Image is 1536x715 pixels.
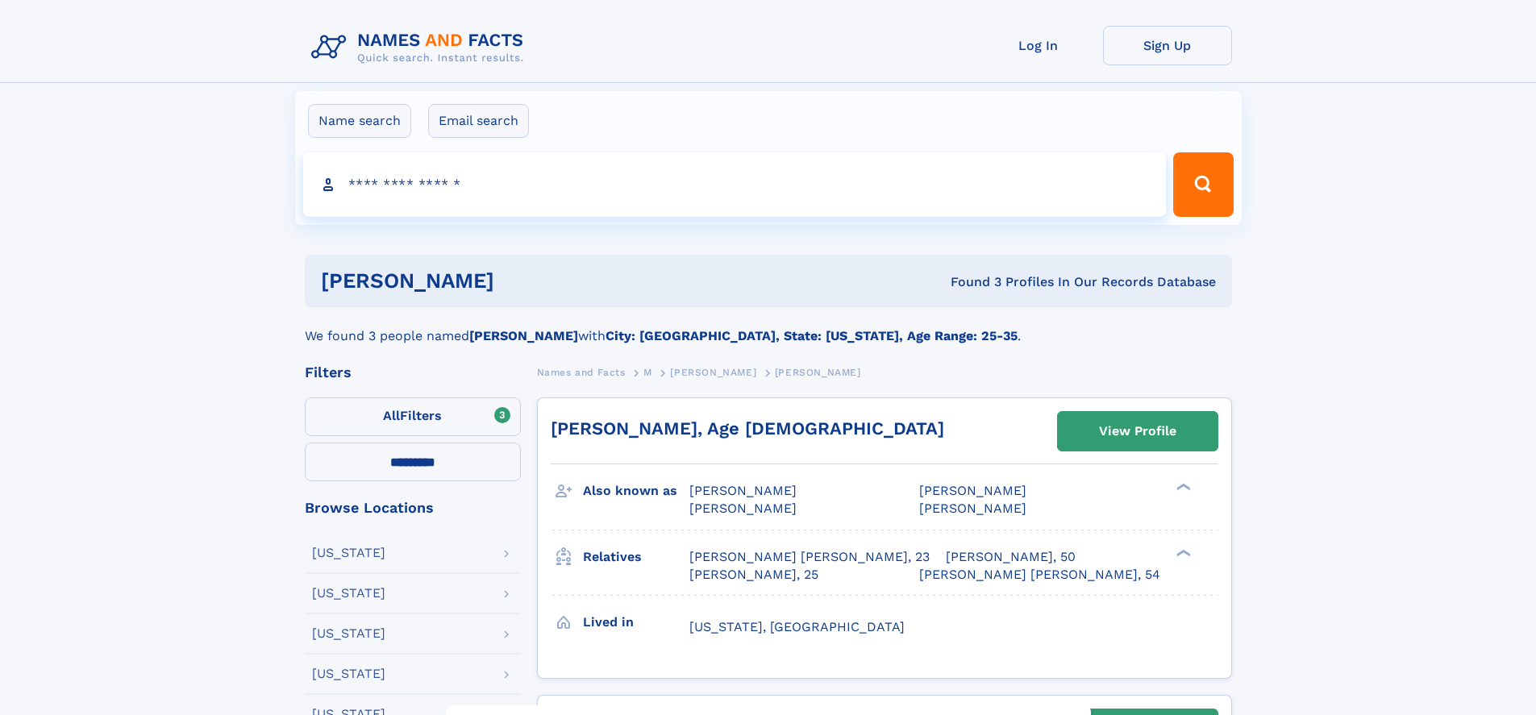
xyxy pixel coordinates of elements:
div: View Profile [1099,413,1176,450]
div: Browse Locations [305,501,521,515]
div: Filters [305,365,521,380]
a: View Profile [1058,412,1218,451]
div: [US_STATE] [312,587,385,600]
div: ❯ [1172,482,1192,493]
div: Found 3 Profiles In Our Records Database [722,273,1216,291]
a: [PERSON_NAME], 25 [689,566,818,584]
img: Logo Names and Facts [305,26,537,69]
div: [US_STATE] [312,667,385,680]
span: All [383,408,400,423]
a: Names and Facts [537,362,626,382]
span: [PERSON_NAME] [919,501,1026,516]
span: [PERSON_NAME] [775,367,861,378]
span: [US_STATE], [GEOGRAPHIC_DATA] [689,619,905,634]
input: search input [303,152,1167,217]
a: [PERSON_NAME] [670,362,756,382]
div: We found 3 people named with . [305,307,1232,346]
div: ❯ [1172,547,1192,558]
a: [PERSON_NAME], 50 [946,548,1076,566]
h3: Relatives [583,543,689,571]
a: [PERSON_NAME], Age [DEMOGRAPHIC_DATA] [551,418,944,439]
button: Search Button [1173,152,1233,217]
label: Name search [308,104,411,138]
label: Email search [428,104,529,138]
label: Filters [305,397,521,436]
h3: Also known as [583,477,689,505]
a: M [643,362,652,382]
span: [PERSON_NAME] [670,367,756,378]
h1: [PERSON_NAME] [321,271,722,291]
span: [PERSON_NAME] [689,483,797,498]
a: [PERSON_NAME] [PERSON_NAME], 23 [689,548,930,566]
a: Sign Up [1103,26,1232,65]
div: [US_STATE] [312,547,385,559]
a: [PERSON_NAME] [PERSON_NAME], 54 [919,566,1160,584]
h3: Lived in [583,609,689,636]
a: Log In [974,26,1103,65]
div: [US_STATE] [312,627,385,640]
b: City: [GEOGRAPHIC_DATA], State: [US_STATE], Age Range: 25-35 [606,328,1018,343]
b: [PERSON_NAME] [469,328,578,343]
span: [PERSON_NAME] [919,483,1026,498]
span: [PERSON_NAME] [689,501,797,516]
span: M [643,367,652,378]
